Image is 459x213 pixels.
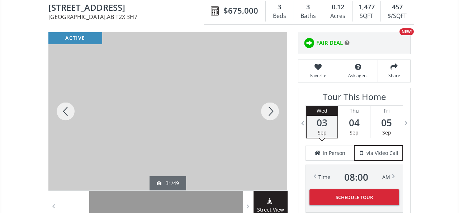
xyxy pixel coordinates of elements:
div: 0.12 [327,3,349,12]
span: 81 Sundown Manor SE [48,3,207,14]
span: 03 [307,118,337,128]
div: NEW! [399,28,414,35]
span: Share [382,72,407,79]
span: $675,000 [223,5,258,16]
span: 05 [370,118,403,128]
span: 04 [338,118,370,128]
span: FAIR DEAL [316,39,343,47]
div: Beds [269,11,289,22]
div: 81 Sundown Manor SE Calgary, AB T2X 3H7 - Photo 31 of 49 [48,32,287,190]
div: 3 [297,3,319,12]
span: in Person [323,150,345,157]
div: 457 [384,3,410,12]
span: Ask agent [342,72,374,79]
span: Favorite [302,72,334,79]
div: 31/49 [157,180,179,187]
div: $/SQFT [384,11,410,22]
span: 1,477 [359,3,375,12]
div: Thu [338,106,370,116]
span: Sep [350,129,359,136]
div: Time AM [318,172,390,182]
div: Wed [307,106,337,116]
span: Sep [318,129,327,136]
h3: Tour This Home [306,92,403,105]
span: 08 : 00 [344,172,368,182]
span: via Video Call [366,150,398,157]
div: Acres [327,11,349,22]
div: SQFT [356,11,377,22]
span: Sep [382,129,391,136]
div: 3 [269,3,289,12]
div: active [48,32,102,44]
img: rating icon [302,36,316,50]
span: [GEOGRAPHIC_DATA] , AB T2X 3H7 [48,14,207,20]
button: Schedule Tour [309,189,399,205]
div: Baths [297,11,319,22]
div: Fri [370,106,403,116]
